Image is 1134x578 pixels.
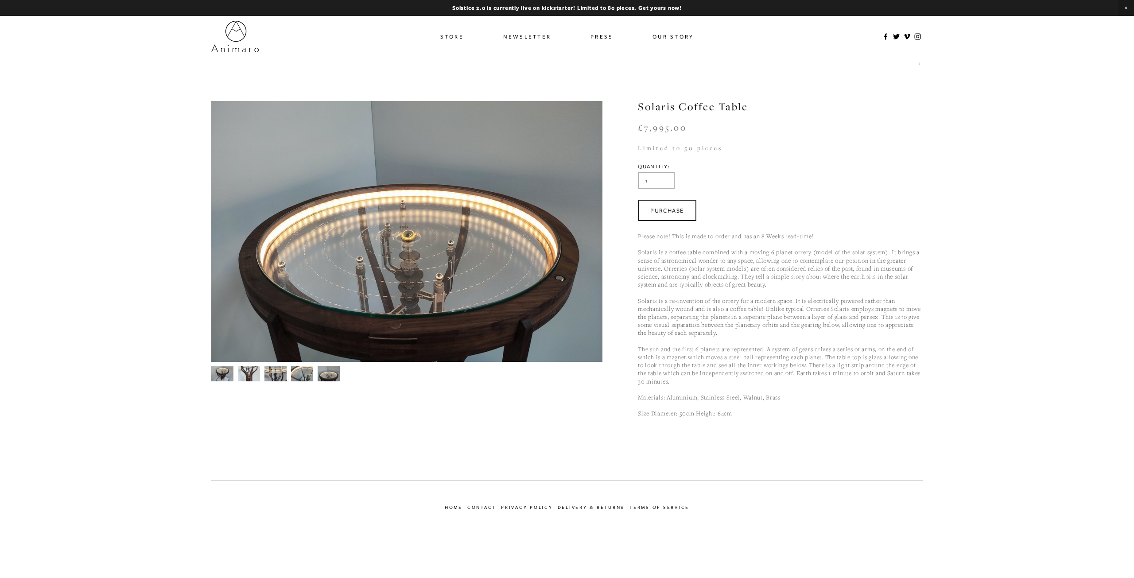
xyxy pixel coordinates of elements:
[638,200,696,221] div: Purchase
[445,502,467,512] a: Home
[638,101,923,112] h1: Solaris Coffee Table
[238,359,260,389] img: IMG_20230629_143419.jpg
[638,172,675,189] input: Quantity
[629,502,694,512] a: Terms of Service
[590,30,613,43] a: Press
[264,359,287,389] img: IMG_20230629_143512.jpg
[652,30,694,43] a: Our Story
[211,85,602,378] img: IMG_20230629_143518.jpg
[211,366,233,381] img: Solaris_01_lo2.jpg
[211,21,259,52] img: Animaro
[558,502,630,512] a: Delivery & returns
[467,502,501,512] a: Contact
[650,206,684,214] div: Purchase
[503,30,551,43] a: Newsletter
[638,123,923,152] div: £7,995.00
[638,232,923,418] p: Please note! This is made to order and has an 8 Weeks lead-time! Solaris is a coffee table combin...
[638,163,923,169] div: Quantity:
[291,366,313,383] img: IMG_20230629_143525.jpg
[318,366,340,383] img: IMG_20230629_143518.jpg
[501,502,558,512] a: Privacy Policy
[440,30,464,43] a: Store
